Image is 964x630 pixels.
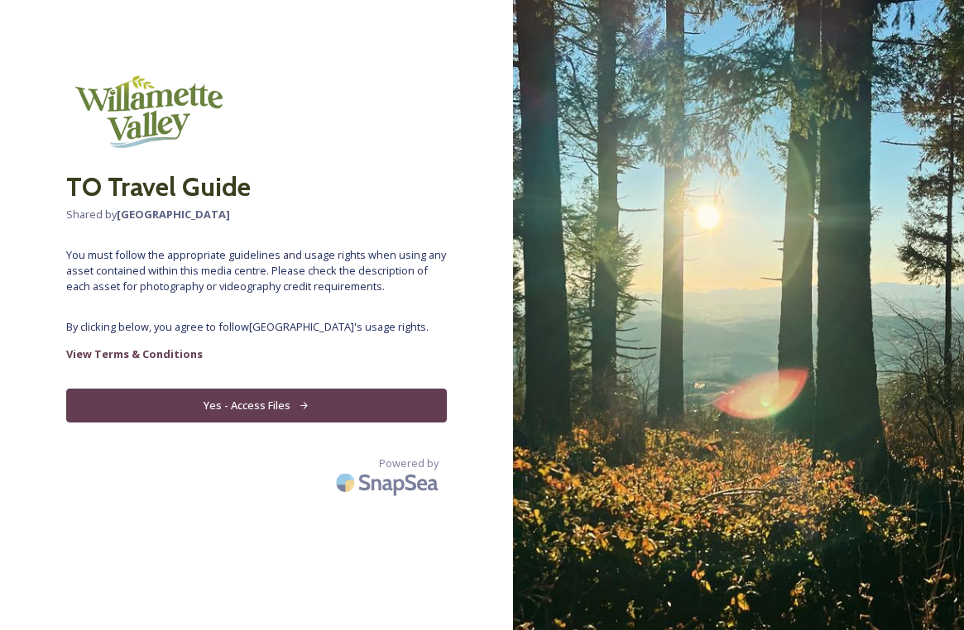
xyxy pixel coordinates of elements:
[379,456,439,471] span: Powered by
[117,207,230,222] strong: [GEOGRAPHIC_DATA]
[66,247,447,295] span: You must follow the appropriate guidelines and usage rights when using any asset contained within...
[66,167,447,207] h2: TO Travel Guide
[66,344,447,364] a: View Terms & Conditions
[66,319,447,335] span: By clicking below, you agree to follow [GEOGRAPHIC_DATA] 's usage rights.
[66,66,232,159] img: logo-wvva.png
[66,389,447,422] button: Yes - Access Files
[66,346,203,361] strong: View Terms & Conditions
[331,463,447,502] img: SnapSea Logo
[66,207,447,222] span: Shared by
